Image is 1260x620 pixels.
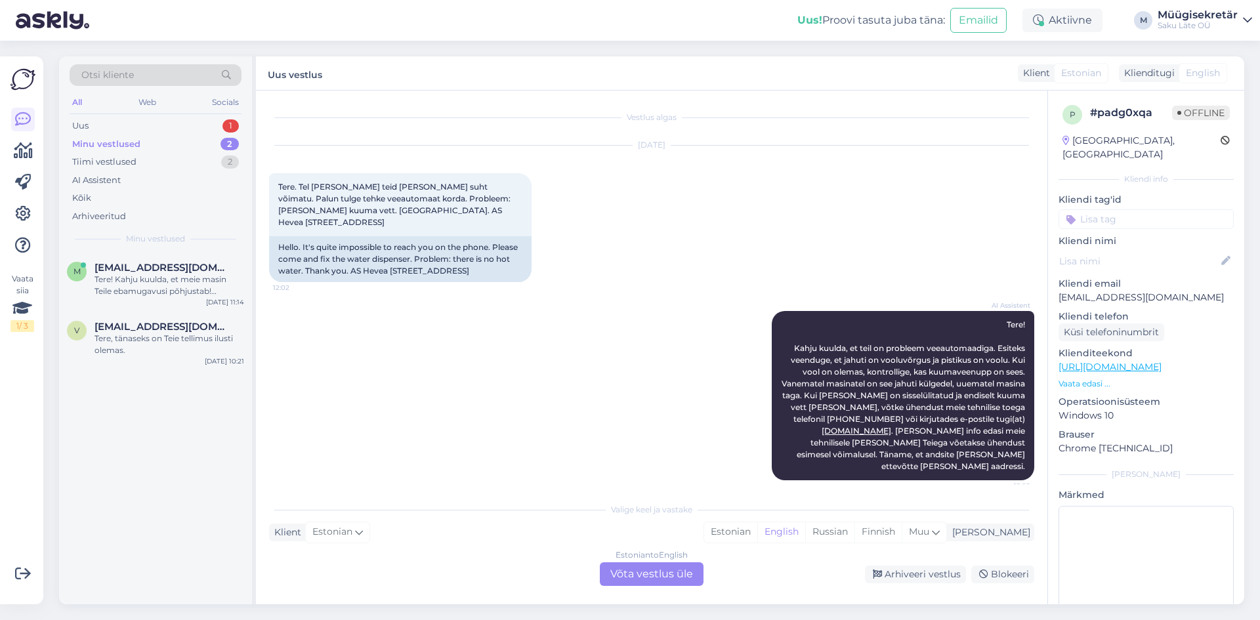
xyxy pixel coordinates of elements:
[269,139,1034,151] div: [DATE]
[1059,378,1234,390] p: Vaata edasi ...
[312,525,352,539] span: Estonian
[269,236,532,282] div: Hello. It's quite impossible to reach you on the phone. Please come and fix the water dispenser. ...
[1059,346,1234,360] p: Klienditeekond
[72,155,136,169] div: Tiimi vestlused
[72,210,126,223] div: Arhiveeritud
[981,300,1030,310] span: AI Assistent
[1134,11,1152,30] div: M
[1059,310,1234,323] p: Kliendi telefon
[1059,395,1234,409] p: Operatsioonisüsteem
[126,233,185,245] span: Minu vestlused
[269,112,1034,123] div: Vestlus algas
[1059,254,1219,268] input: Lisa nimi
[220,138,239,151] div: 2
[221,155,239,169] div: 2
[268,64,322,82] label: Uus vestlus
[72,119,89,133] div: Uus
[1119,66,1175,80] div: Klienditugi
[704,522,757,542] div: Estonian
[10,273,34,332] div: Vaata siia
[1059,291,1234,304] p: [EMAIL_ADDRESS][DOMAIN_NAME]
[1186,66,1220,80] span: English
[72,138,140,151] div: Minu vestlused
[971,566,1034,583] div: Blokeeri
[1070,110,1076,119] span: p
[269,526,301,539] div: Klient
[70,94,85,111] div: All
[136,94,159,111] div: Web
[616,549,688,561] div: Estonian to English
[278,182,513,227] span: Tere. Tel [PERSON_NAME] teid [PERSON_NAME] suht võimatu. Palun tulge tehke veeautomaat korda. Pro...
[1059,428,1234,442] p: Brauser
[1059,361,1162,373] a: [URL][DOMAIN_NAME]
[1059,209,1234,229] input: Lisa tag
[1090,105,1172,121] div: # padg0xqa
[947,526,1030,539] div: [PERSON_NAME]
[1059,173,1234,185] div: Kliendi info
[72,174,121,187] div: AI Assistent
[854,522,902,542] div: Finnish
[822,426,891,436] a: [DOMAIN_NAME]
[209,94,241,111] div: Socials
[1059,234,1234,248] p: Kliendi nimi
[10,320,34,332] div: 1 / 3
[797,14,822,26] b: Uus!
[797,12,945,28] div: Proovi tasuta juba täna:
[1059,409,1234,423] p: Windows 10
[782,320,1027,471] span: Tere! Kahju kuulda, et teil on probleem veeautomaadiga. Esiteks veenduge, et jahuti on vooluvõrgu...
[1059,468,1234,480] div: [PERSON_NAME]
[805,522,854,542] div: Russian
[1059,277,1234,291] p: Kliendi email
[94,333,244,356] div: Tere, tänaseks on Teie tellimus ilusti olemas.
[865,566,966,583] div: Arhiveeri vestlus
[94,262,231,274] span: maari@ekspro.ee
[1172,106,1230,120] span: Offline
[909,526,929,537] span: Muu
[269,504,1034,516] div: Valige keel ja vastake
[1022,9,1102,32] div: Aktiivne
[1059,323,1164,341] div: Küsi telefoninumbrit
[981,481,1030,491] span: 12:02
[1059,193,1234,207] p: Kliendi tag'id
[72,192,91,205] div: Kõik
[1158,10,1252,31] a: MüügisekretärSaku Läte OÜ
[10,67,35,92] img: Askly Logo
[1018,66,1050,80] div: Klient
[222,119,239,133] div: 1
[273,283,322,293] span: 12:02
[1158,10,1238,20] div: Müügisekretär
[600,562,703,586] div: Võta vestlus üle
[94,274,244,297] div: Tere! Kahju kuulda, et meie masin Teile ebamugavusi põhjustab! Anname info edasi meie tehnilisele...
[950,8,1007,33] button: Emailid
[1062,134,1221,161] div: [GEOGRAPHIC_DATA], [GEOGRAPHIC_DATA]
[73,266,81,276] span: m
[94,321,231,333] span: veera.baranova@kliimaseade.ee
[81,68,134,82] span: Otsi kliente
[205,356,244,366] div: [DATE] 10:21
[1059,442,1234,455] p: Chrome [TECHNICAL_ID]
[206,297,244,307] div: [DATE] 11:14
[1158,20,1238,31] div: Saku Läte OÜ
[1059,488,1234,502] p: Märkmed
[757,522,805,542] div: English
[74,325,79,335] span: v
[1061,66,1101,80] span: Estonian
